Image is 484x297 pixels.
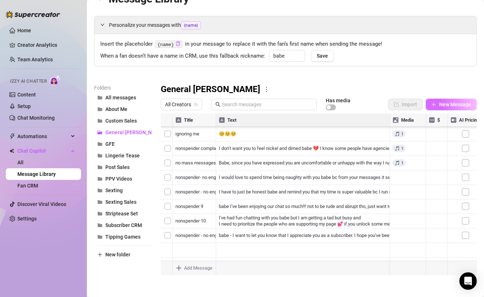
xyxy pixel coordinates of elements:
[17,145,69,157] span: Chat Copilot
[105,164,130,170] span: Post Sales
[94,127,152,138] button: General [PERSON_NAME]
[105,187,123,193] span: Sexting
[94,208,152,219] button: Striptease Set
[431,102,436,107] span: plus
[17,115,55,121] a: Chat Monitoring
[105,118,137,124] span: Custom Sales
[97,188,102,193] span: folder
[17,57,53,62] a: Team Analytics
[105,95,136,100] span: All messages
[17,28,31,33] a: Home
[326,98,350,103] article: Has media
[97,234,102,239] span: folder
[97,95,102,100] span: folder
[94,84,152,92] article: Folders
[388,99,423,110] button: Import
[17,131,69,142] span: Automations
[317,53,328,59] span: Save
[176,41,180,46] span: copy
[105,211,138,216] span: Striptease Set
[97,130,102,135] span: folder-open
[17,183,38,189] a: Fan CRM
[176,41,180,47] button: Click to Copy
[97,141,102,147] span: folder
[105,106,127,112] span: About Me
[105,153,140,158] span: Lingerie Tease
[105,129,164,135] span: General [PERSON_NAME]
[94,185,152,196] button: Sexting
[311,50,334,62] button: Save
[165,99,198,110] span: All Creators
[17,39,75,51] a: Creator Analytics
[94,138,152,150] button: GFE
[97,165,102,170] span: folder
[222,100,312,108] input: Search messages
[6,11,60,18] img: logo-BBDzfeDw.svg
[97,252,102,257] span: plus
[50,75,61,86] img: AI Chatter
[17,92,36,98] a: Content
[100,22,105,27] span: expanded
[426,99,477,110] button: New Message
[215,102,220,107] span: search
[94,103,152,115] button: About Me
[97,223,102,228] span: folder
[94,249,152,260] button: New folder
[105,199,136,205] span: Sexting Sales
[100,52,265,61] span: When a fan doesn’t have a name in CRM, use this fallback nickname:
[97,107,102,112] span: folder
[9,133,15,139] span: thunderbolt
[100,40,471,49] span: Insert the placeholder in your message to replace it with the fan’s first name when sending the m...
[94,92,152,103] button: All messages
[94,161,152,173] button: Post Sales
[94,115,152,127] button: Custom Sales
[459,272,477,290] div: Open Intercom Messenger
[97,153,102,158] span: folder
[109,21,471,29] span: Personalize your messages with
[94,231,152,243] button: Tipping Games
[105,141,115,147] span: GFE
[94,219,152,231] button: Subscriber CRM
[161,84,260,95] h3: General [PERSON_NAME]
[17,171,56,177] a: Message Library
[17,160,24,165] a: All
[155,41,182,48] code: {name}
[105,234,140,240] span: Tipping Games
[94,196,152,208] button: Sexting Sales
[17,201,66,207] a: Discover Viral Videos
[97,118,102,123] span: folder
[439,102,471,107] span: New Message
[94,150,152,161] button: Lingerie Tease
[105,252,130,257] span: New folder
[17,216,37,222] a: Settings
[105,176,132,182] span: PPV Videos
[9,148,14,153] img: Chat Copilot
[10,78,47,85] span: Izzy AI Chatter
[181,21,201,29] span: {name}
[194,102,198,107] span: team
[263,86,270,93] span: more
[17,103,31,109] a: Setup
[105,222,142,228] span: Subscriber CRM
[97,176,102,181] span: folder
[94,173,152,185] button: PPV Videos
[97,211,102,216] span: folder
[97,199,102,205] span: folder
[94,16,476,34] div: Personalize your messages with{name}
